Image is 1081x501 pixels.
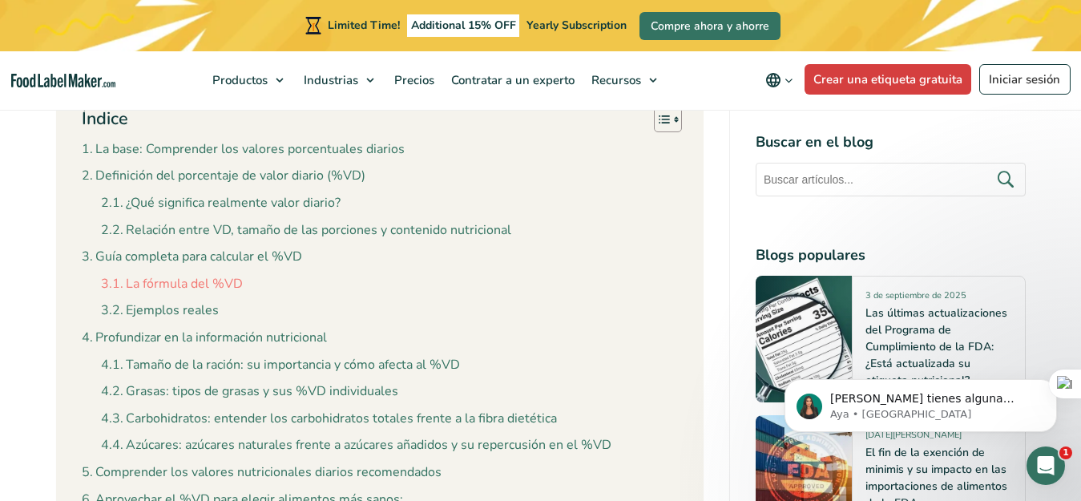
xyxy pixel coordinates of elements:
span: 1 [1059,446,1072,459]
a: Ejemplos reales [101,301,219,321]
a: Compre ahora y ahorre [639,12,780,40]
span: Precios [389,72,436,88]
a: Productos [204,51,292,109]
span: Additional 15% OFF [407,14,520,37]
span: 3 de septiembre de 2025 [865,289,966,308]
span: Productos [208,72,269,88]
span: Yearly Subscription [526,18,627,33]
p: Índice [82,107,128,131]
iframe: Intercom live chat [1027,446,1065,485]
iframe: Intercom notifications mensaje [760,345,1081,458]
input: Buscar artículos... [756,163,1026,196]
a: Definición del porcentaje de valor diario (%VD) [82,166,365,187]
a: Iniciar sesión [979,64,1071,95]
a: Las últimas actualizaciones del Programa de Cumplimiento de la FDA: ¿Está actualizada su etiqueta... [865,305,1007,388]
a: Contratar a un experto [443,51,579,109]
a: ¿Qué significa realmente valor diario? [101,193,341,214]
button: Change language [754,64,805,96]
span: Recursos [587,72,643,88]
a: Precios [386,51,439,109]
a: La fórmula del %VD [101,274,243,295]
span: Industrias [299,72,360,88]
a: La base: Comprender los valores porcentuales diarios [82,139,405,160]
a: Crear una etiqueta gratuita [805,64,972,95]
a: Guía completa para calcular el %VD [82,247,302,268]
a: Comprender los valores nutricionales diarios recomendados [82,463,442,483]
span: Limited Time! [328,18,400,33]
a: Recursos [583,51,665,109]
h4: Blogs populares [756,244,1026,266]
a: Tamaño de la ración: su importancia y cómo afecta al %VD [101,355,460,376]
a: Food Label Maker homepage [11,74,115,87]
a: Toggle Table of Content [642,106,678,133]
a: Grasas: tipos de grasas y sus %VD individuales [101,382,398,402]
a: Relación entre VD, tamaño de las porciones y contenido nutricional [101,220,511,241]
span: Contratar a un experto [446,72,576,88]
a: Profundizar en la información nutricional [82,328,327,349]
a: Azúcares: azúcares naturales frente a azúcares añadidos y su repercusión en el %VD [101,435,611,456]
a: Carbohidratos: entender los carbohidratos totales frente a la fibra dietética [101,409,557,430]
h4: Buscar en el blog [756,131,1026,153]
a: Industrias [296,51,382,109]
